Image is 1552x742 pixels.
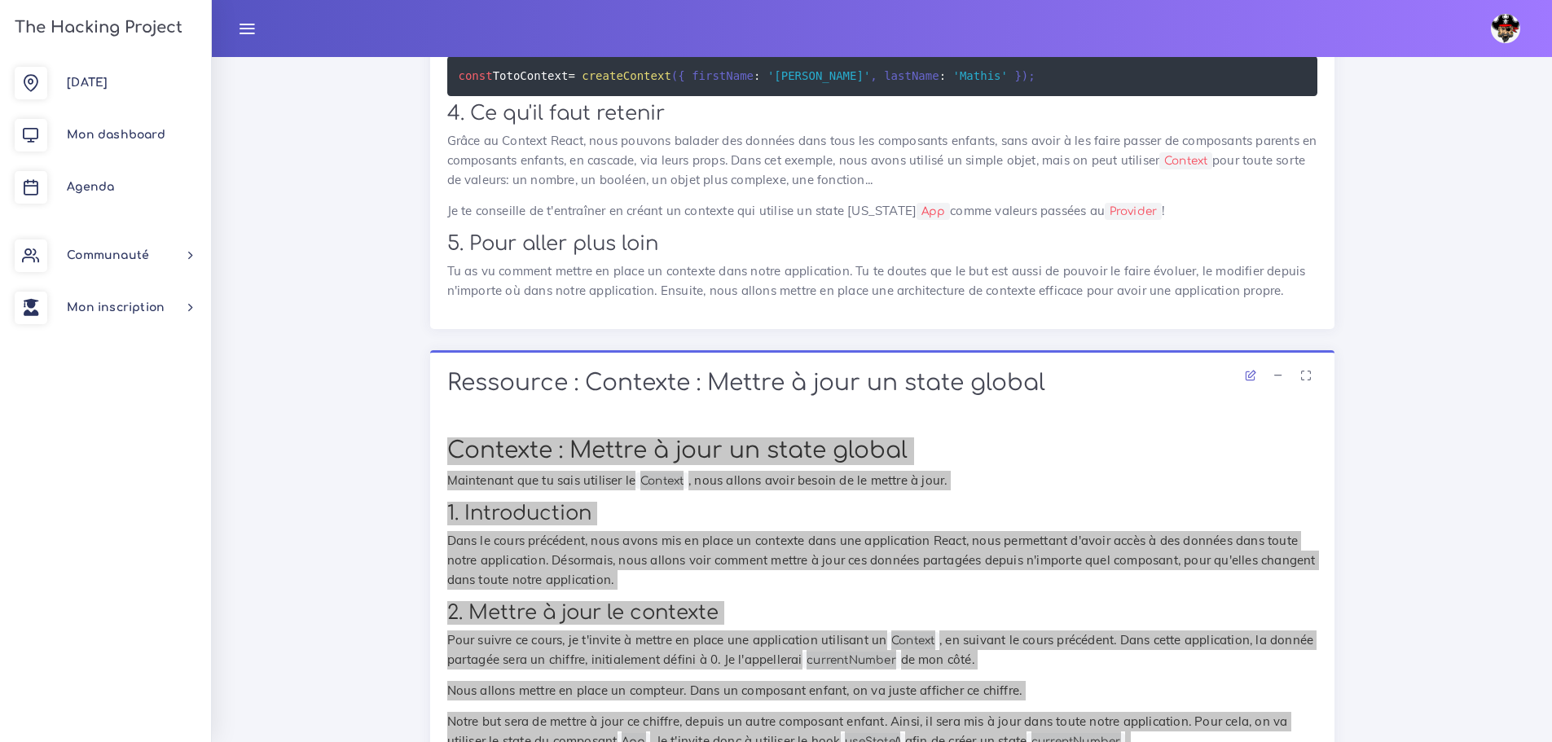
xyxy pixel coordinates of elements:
[447,370,1317,397] h1: Ressource : Contexte : Mettre à jour un state global
[447,681,1317,700] p: Nous allons mettre en place un compteur. Dans un composant enfant, on va juste afficher ce chiffre.
[447,437,1317,465] h1: Contexte : Mettre à jour un state global
[447,201,1317,221] p: Je te conseille de t'entraîner en créant un contexte qui utilise un state [US_STATE] comme valeur...
[10,19,182,37] h3: The Hacking Project
[1022,69,1028,82] span: )
[67,301,165,314] span: Mon inscription
[447,502,1317,525] h2: 1. Introduction
[1014,69,1021,82] span: }
[635,472,688,490] code: Context
[1159,152,1212,169] code: Context
[447,601,1317,625] h2: 2. Mettre à jour le contexte
[917,203,950,220] code: App
[568,69,574,82] span: =
[447,232,1317,256] h2: 5. Pour aller plus loin
[767,69,870,82] span: '[PERSON_NAME]'
[887,632,940,649] code: Context
[447,131,1317,190] p: Grâce au Context React, nous pouvons balader des données dans tous les composants enfants, sans a...
[802,652,901,669] code: currentNumber
[1105,203,1162,220] code: Provider
[939,69,946,82] span: :
[447,531,1317,590] p: Dans le cours précédent, nous avons mis en place un contexte dans une application React, nous per...
[1491,14,1520,43] img: avatar
[692,69,754,82] span: firstName
[754,69,760,82] span: :
[67,77,108,89] span: [DATE]
[870,69,877,82] span: ,
[447,471,1317,490] p: Maintenant que tu sais utiliser le , nous allons avoir besoin de le mettre à jour.
[447,102,1317,125] h2: 4. Ce qu'il faut retenir
[953,69,1008,82] span: 'Mathis'
[447,630,1317,670] p: Pour suivre ce cours, je t'invite à mettre en place une application utilisant un , en suivant le ...
[447,261,1317,301] p: Tu as vu comment mettre en place un contexte dans notre application. Tu te doutes que le but est ...
[67,249,149,261] span: Communauté
[671,69,678,82] span: (
[678,69,684,82] span: {
[67,181,114,193] span: Agenda
[67,129,165,141] span: Mon dashboard
[1028,69,1035,82] span: ;
[459,67,1040,85] code: TotoContext
[582,69,671,82] span: createContext
[884,69,939,82] span: lastName
[459,69,493,82] span: const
